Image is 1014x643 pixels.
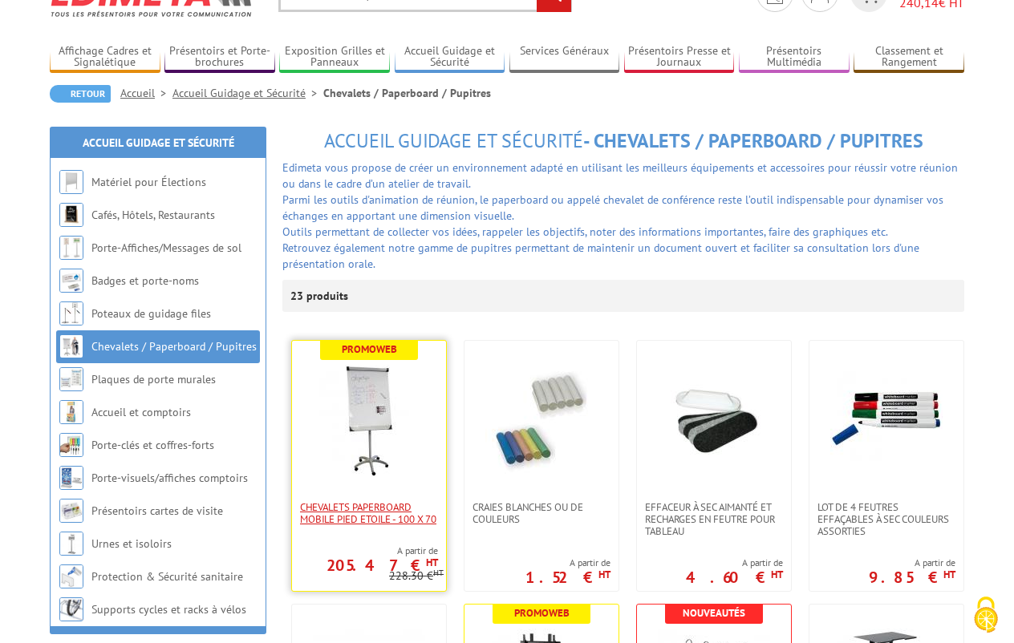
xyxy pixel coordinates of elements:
[59,532,83,556] img: Urnes et isoloirs
[91,175,206,189] a: Matériel pour Élections
[91,536,172,551] a: Urnes et isoloirs
[279,44,390,71] a: Exposition Grilles et Panneaux
[395,44,505,71] a: Accueil Guidage et Sécurité
[91,569,243,584] a: Protection & Sécurité sanitaire
[91,306,211,321] a: Poteaux de guidage files
[172,86,323,100] a: Accueil Guidage et Sécurité
[598,568,610,581] sup: HT
[282,192,943,223] font: Parmi les outils d'animation de réunion, le paperboard ou appelé chevalet de conférence reste l’o...
[624,44,735,71] a: Présentoirs Presse et Journaux
[59,203,83,227] img: Cafés, Hôtels, Restaurants
[59,466,83,490] img: Porte-visuels/affiches comptoirs
[91,339,257,354] a: Chevalets / Paperboard / Pupitres
[59,236,83,260] img: Porte-Affiches/Messages de sol
[525,572,610,582] p: 1.52 €
[91,405,191,419] a: Accueil et comptoirs
[50,44,160,71] a: Affichage Cadres et Signalétique
[686,556,783,569] span: A partir de
[59,597,83,621] img: Supports cycles et racks à vélos
[809,501,963,537] a: Lot de 4 feutres effaçables à sec couleurs assorties
[59,269,83,293] img: Badges et porte-noms
[59,170,83,194] img: Matériel pour Élections
[282,224,888,239] span: Outils permettant de collecter vos idées, rappeler les objectifs, noter des informations importan...
[91,372,216,386] a: Plaques de porte murales
[120,86,172,100] a: Accueil
[50,85,111,103] a: Retour
[59,301,83,326] img: Poteaux de guidage files
[59,499,83,523] img: Présentoirs cartes de visite
[91,241,241,255] a: Porte-Affiches/Messages de sol
[464,501,619,525] a: Craies blanches ou de couleurs
[683,606,745,620] b: Nouveautés
[525,556,610,569] span: A partir de
[292,544,438,557] span: A partir de
[514,606,570,620] b: Promoweb
[59,400,83,424] img: Accueil et comptoirs
[943,568,955,581] sup: HT
[91,503,223,518] a: Présentoirs cartes de visite
[292,501,446,525] a: Chevalets Paperboard Mobile Pied Etoile - 100 x 70
[869,572,955,582] p: 9.85 €
[966,595,1006,635] img: Cookies (fenêtre modale)
[473,501,610,525] span: Craies blanches ou de couleurs
[91,602,246,617] a: Supports cycles et racks à vélos
[91,208,215,222] a: Cafés, Hôtels, Restaurants
[426,556,438,569] sup: HT
[323,85,491,101] li: Chevalets / Paperboard / Pupitres
[637,501,791,537] a: Effaceur à sec aimanté et recharges en feutre pour tableau
[282,131,964,152] h1: - Chevalets / Paperboard / Pupitres
[313,365,425,477] img: Chevalets Paperboard Mobile Pied Etoile - 100 x 70
[327,560,438,570] p: 205.47 €
[645,501,783,537] span: Effaceur à sec aimanté et recharges en feutre pour tableau
[485,365,598,477] img: Craies blanches ou de couleurs
[282,241,919,271] font: Retrouvez également notre gamme de pupitres permettant de maintenir un document ouvert et facilit...
[59,564,83,588] img: Protection & Sécurité sanitaire
[164,44,275,71] a: Présentoirs et Porte-brochures
[739,44,850,71] a: Présentoirs Multimédia
[91,273,199,288] a: Badges et porte-noms
[509,44,620,71] a: Services Généraux
[389,570,444,582] p: 228.30 €
[59,433,83,457] img: Porte-clés et coffres-forts
[91,471,248,485] a: Porte-visuels/affiches comptoirs
[830,365,943,477] img: Lot de 4 feutres effaçables à sec couleurs assorties
[854,44,964,71] a: Classement et Rangement
[290,280,351,312] p: 23 produits
[958,588,1014,643] button: Cookies (fenêtre modale)
[771,568,783,581] sup: HT
[869,556,955,569] span: A partir de
[59,334,83,358] img: Chevalets / Paperboard / Pupitres
[817,501,955,537] span: Lot de 4 feutres effaçables à sec couleurs assorties
[342,342,397,356] b: Promoweb
[324,128,583,153] span: Accueil Guidage et Sécurité
[91,438,214,452] a: Porte-clés et coffres-forts
[433,567,444,578] sup: HT
[300,501,438,525] span: Chevalets Paperboard Mobile Pied Etoile - 100 x 70
[59,367,83,391] img: Plaques de porte murales
[686,572,783,582] p: 4.60 €
[83,135,234,150] a: Accueil Guidage et Sécurité
[282,160,958,191] font: Edimeta vous propose de créer un environnement adapté en utilisant les meilleurs équipements et a...
[658,365,770,477] img: Effaceur à sec aimanté et recharges en feutre pour tableau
